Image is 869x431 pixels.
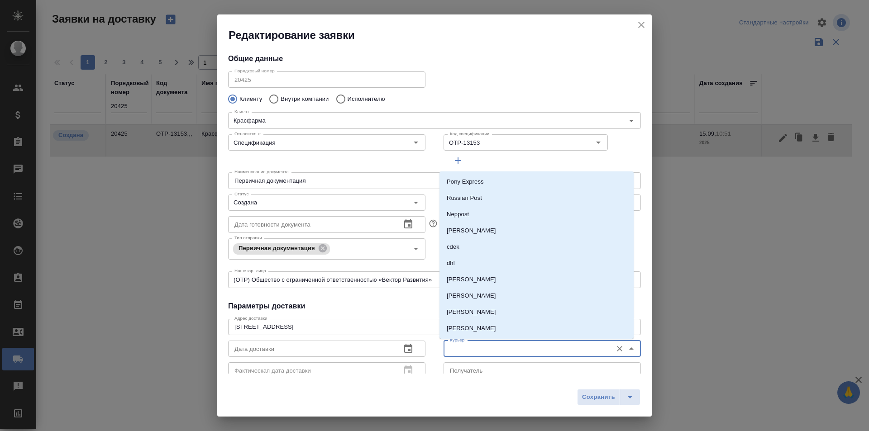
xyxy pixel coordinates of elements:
button: Очистить [613,342,626,355]
p: [PERSON_NAME] [447,291,496,300]
p: dhl [447,259,455,268]
span: Сохранить [582,392,615,403]
button: Open [410,242,422,255]
p: [PERSON_NAME] [447,226,496,235]
p: [PERSON_NAME] [447,275,496,284]
p: Внутри компании [281,95,329,104]
button: Добавить [444,152,473,169]
button: Если заполнить эту дату, автоматически создастся заявка, чтобы забрать готовые документы [427,218,439,229]
button: close [635,18,648,32]
p: Neppost [447,210,469,219]
p: [PERSON_NAME] [447,324,496,333]
p: Pony Express [447,177,484,186]
p: [PERSON_NAME] [447,308,496,317]
p: Russian Post [447,194,482,203]
div: split button [577,389,640,405]
div: Первичная документация [233,243,330,255]
p: cdek [447,242,459,251]
button: Open [625,114,638,127]
button: Open [410,196,422,209]
h4: Параметры доставки [228,301,641,312]
p: Исполнителю [348,95,385,104]
textarea: [STREET_ADDRESS] [234,323,635,330]
p: Клиенту [239,95,262,104]
h2: Редактирование заявки [229,28,652,43]
button: Сохранить [577,389,620,405]
button: Close [625,342,638,355]
h4: Общие данные [228,53,641,64]
button: Open [410,136,422,149]
button: Open [592,136,605,149]
span: Первичная документация [233,245,320,251]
